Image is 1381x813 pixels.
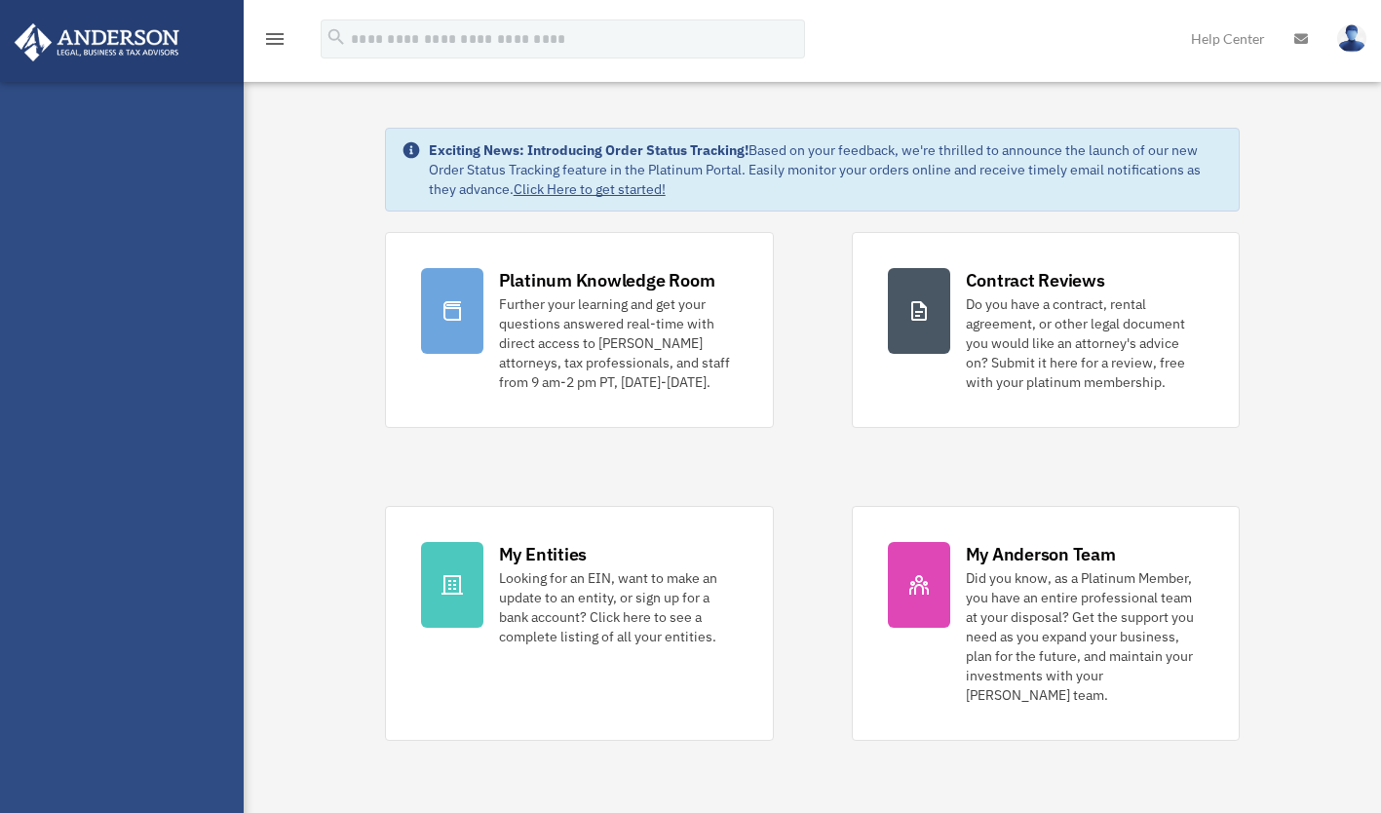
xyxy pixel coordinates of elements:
[1337,24,1366,53] img: User Pic
[499,568,738,646] div: Looking for an EIN, want to make an update to an entity, or sign up for a bank account? Click her...
[499,294,738,392] div: Further your learning and get your questions answered real-time with direct access to [PERSON_NAM...
[385,506,774,741] a: My Entities Looking for an EIN, want to make an update to an entity, or sign up for a bank accoun...
[966,268,1105,292] div: Contract Reviews
[966,294,1205,392] div: Do you have a contract, rental agreement, or other legal document you would like an attorney's ad...
[499,268,715,292] div: Platinum Knowledge Room
[9,23,185,61] img: Anderson Advisors Platinum Portal
[966,568,1205,705] div: Did you know, as a Platinum Member, you have an entire professional team at your disposal? Get th...
[429,140,1224,199] div: Based on your feedback, we're thrilled to announce the launch of our new Order Status Tracking fe...
[385,232,774,428] a: Platinum Knowledge Room Further your learning and get your questions answered real-time with dire...
[852,232,1241,428] a: Contract Reviews Do you have a contract, rental agreement, or other legal document you would like...
[852,506,1241,741] a: My Anderson Team Did you know, as a Platinum Member, you have an entire professional team at your...
[263,27,287,51] i: menu
[429,141,748,159] strong: Exciting News: Introducing Order Status Tracking!
[499,542,587,566] div: My Entities
[263,34,287,51] a: menu
[326,26,347,48] i: search
[966,542,1116,566] div: My Anderson Team
[514,180,666,198] a: Click Here to get started!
